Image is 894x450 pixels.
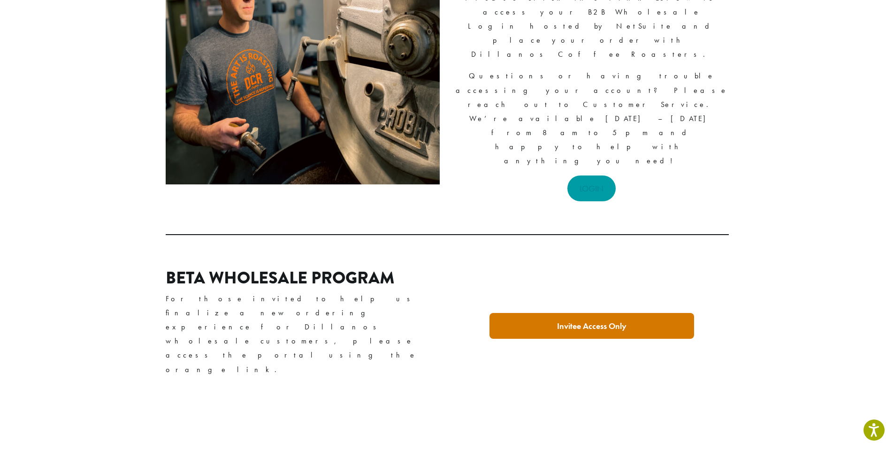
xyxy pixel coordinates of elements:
[455,69,729,168] p: Questions or having trouble accessing your account? Please reach out to Customer Service. We’re a...
[166,292,440,376] p: For those invited to help us finalize a new ordering experience for Dillanos wholesale customers,...
[567,175,616,201] a: LOGIN
[166,268,440,288] h2: Beta Wholesale Program
[489,313,694,339] a: Invitee Access Only
[557,320,627,331] strong: Invitee Access Only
